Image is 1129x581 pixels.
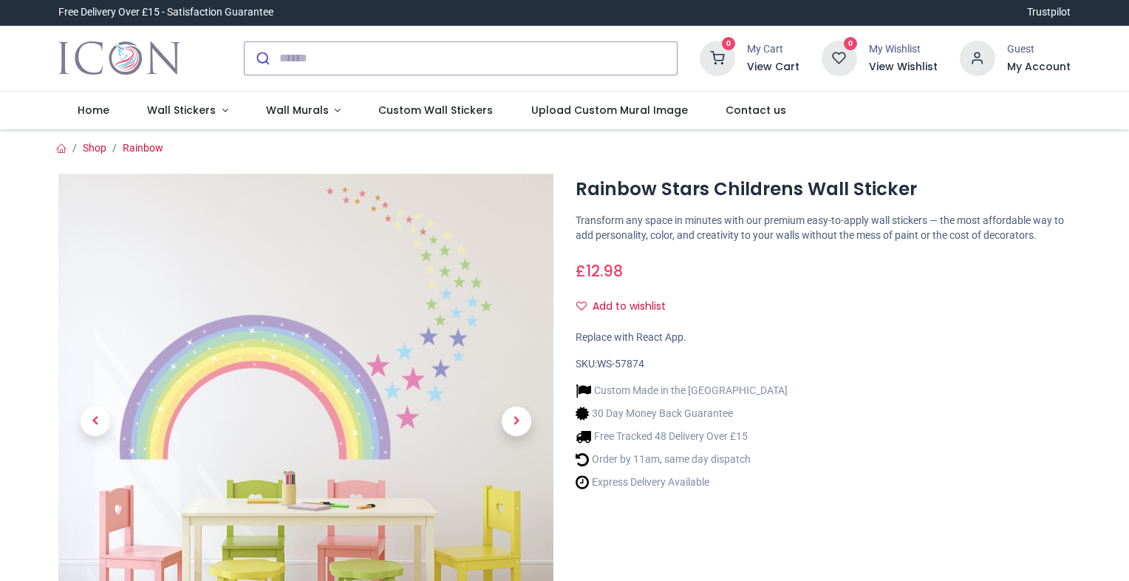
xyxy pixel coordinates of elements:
[147,103,216,118] span: Wall Stickers
[700,51,735,63] a: 0
[576,260,623,282] span: £
[576,452,788,467] li: Order by 11am, same day dispatch
[245,42,279,75] button: Submit
[576,294,678,319] button: Add to wishlistAdd to wishlist
[123,142,163,154] a: Rainbow
[844,37,858,51] sup: 0
[576,330,1071,345] div: Replace with React App.
[576,177,1071,202] h1: Rainbow Stars Childrens Wall Sticker
[78,103,109,118] span: Home
[576,429,788,444] li: Free Tracked 48 Delivery Over £15
[81,407,110,436] span: Previous
[378,103,493,118] span: Custom Wall Stickers
[58,38,180,79] img: Icon Wall Stickers
[822,51,857,63] a: 0
[58,5,273,20] div: Free Delivery Over £15 - Satisfaction Guarantee
[531,103,688,118] span: Upload Custom Mural Image
[247,92,360,130] a: Wall Murals
[747,42,799,57] div: My Cart
[747,60,799,75] a: View Cart
[576,406,788,421] li: 30 Day Money Back Guarantee
[869,42,938,57] div: My Wishlist
[1007,60,1071,75] a: My Account
[726,103,786,118] span: Contact us
[722,37,736,51] sup: 0
[597,358,644,370] span: WS-57874
[58,38,180,79] a: Logo of Icon Wall Stickers
[576,383,788,398] li: Custom Made in the [GEOGRAPHIC_DATA]
[266,103,329,118] span: Wall Murals
[869,60,938,75] a: View Wishlist
[1027,5,1071,20] a: Trustpilot
[83,142,106,154] a: Shop
[128,92,247,130] a: Wall Stickers
[502,407,531,436] span: Next
[576,301,587,311] i: Add to wishlist
[586,260,623,282] span: 12.98
[576,214,1071,242] p: Transform any space in minutes with our premium easy-to-apply wall stickers — the most affordable...
[576,357,1071,372] div: SKU:
[1007,42,1071,57] div: Guest
[576,475,788,490] li: Express Delivery Available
